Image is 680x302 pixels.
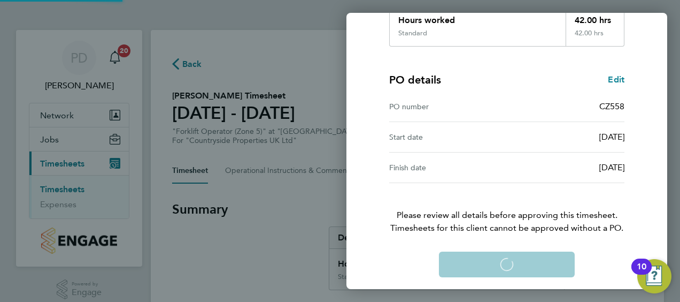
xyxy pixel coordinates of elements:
h4: PO details [389,72,441,87]
span: Timesheets for this client cannot be approved without a PO. [376,222,637,235]
a: Edit [608,73,624,86]
span: CZ558 [599,101,624,111]
div: Standard [398,29,427,37]
div: Finish date [389,161,507,174]
div: PO number [389,100,507,113]
div: Hours worked [390,5,566,29]
div: [DATE] [507,161,624,174]
div: Start date [389,131,507,144]
div: 42.00 hrs [566,5,624,29]
div: [DATE] [507,131,624,144]
div: 10 [637,267,646,281]
span: Edit [608,74,624,85]
button: Open Resource Center, 10 new notifications [637,259,671,293]
p: Please review all details before approving this timesheet. [376,183,637,235]
div: 42.00 hrs [566,29,624,46]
